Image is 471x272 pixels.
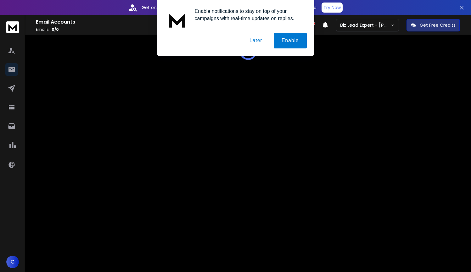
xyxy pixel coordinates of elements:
img: notification icon [165,8,190,33]
button: Later [242,33,270,48]
div: Enable notifications to stay on top of your campaigns with real-time updates on replies. [190,8,307,22]
button: C [6,256,19,268]
button: Enable [274,33,307,48]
